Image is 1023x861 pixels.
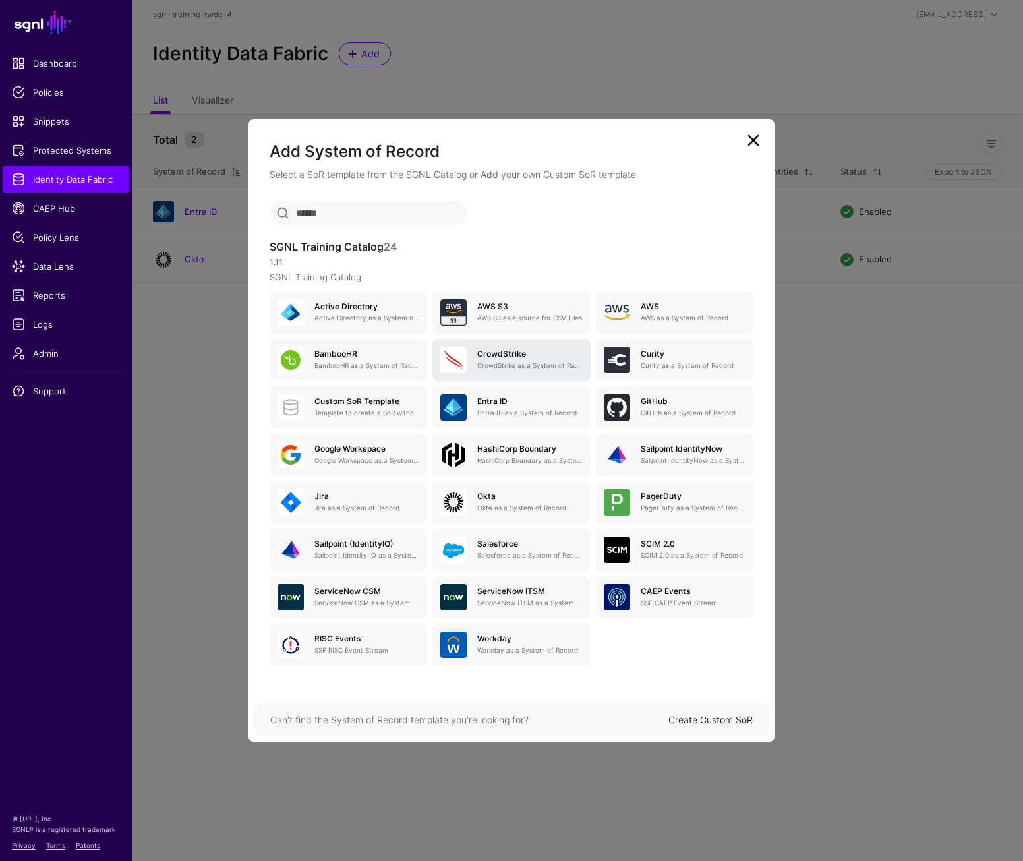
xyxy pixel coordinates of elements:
p: Template to create a SoR without any entities, attributes or relationships. Once created, you can... [314,408,419,418]
a: GitHubGitHub as a System of Record [596,386,753,429]
h5: ServiceNow ITSM [477,587,582,596]
img: svg+xml;base64,PHN2ZyB3aWR0aD0iNjQiIGhlaWdodD0iNjQiIHZpZXdCb3g9IjAgMCA2NCA2NCIgZmlsbD0ibm9uZSIgeG... [604,347,630,373]
img: svg+xml;base64,PHN2ZyB3aWR0aD0iNjQiIGhlaWdodD0iNjQiIHZpZXdCb3g9IjAgMCA2NCA2NCIgZmlsbD0ibm9uZSIgeG... [440,632,467,658]
a: Create Custom SoR [668,714,753,725]
p: ServiceNow ITSM as a System of Record [477,598,582,608]
h5: RISC Events [314,634,419,643]
a: Entra IDEntra ID as a System of Record [432,386,590,429]
p: Okta as a System of Record [477,503,582,513]
p: SCIM 2.0 as a System of Record [641,550,745,560]
p: CrowdStrike as a System of Record [477,361,582,371]
p: SGNL Training Catalog [270,271,753,284]
a: Sailpoint (IdentityIQ)Sailpoint Identity IQ as a System of Record [270,529,427,571]
h5: HashiCorp Boundary [477,444,582,454]
a: SalesforceSalesforce as a System of Record [432,529,590,571]
p: Workday as a System of Record [477,645,582,655]
img: svg+xml;base64,PHN2ZyB3aWR0aD0iNjQiIGhlaWdodD0iNjQiIHZpZXdCb3g9IjAgMCA2NCA2NCIgZmlsbD0ibm9uZSIgeG... [440,584,467,610]
img: svg+xml;base64,PHN2ZyB3aWR0aD0iNjQiIGhlaWdodD0iNjQiIHZpZXdCb3g9IjAgMCA2NCA2NCIgZmlsbD0ibm9uZSIgeG... [278,489,304,516]
a: CAEP EventsSSF CAEP Event Stream [596,576,753,618]
p: Jira as a System of Record [314,503,419,513]
a: HashiCorp BoundaryHashiCorp Boundary as a System of Record [432,434,590,476]
h5: Curity [641,349,745,359]
a: PagerDutyPagerDuty as a System of Record [596,481,753,523]
p: Active Directory as a System of Record [314,313,419,323]
h2: Add System of Record [270,140,753,163]
img: svg+xml;base64,PHN2ZyB3aWR0aD0iNjQiIGhlaWdodD0iNjQiIHZpZXdCb3g9IjAgMCA2NCA2NCIgZmlsbD0ibm9uZSIgeG... [604,584,630,610]
img: svg+xml;base64,PHN2ZyB3aWR0aD0iNjQiIGhlaWdodD0iNjQiIHZpZXdCb3g9IjAgMCA2NCA2NCIgZmlsbD0ibm9uZSIgeG... [278,632,304,658]
p: HashiCorp Boundary as a System of Record [477,456,582,465]
h5: Sailpoint IdentityNow [641,444,745,454]
h5: Active Directory [314,302,419,311]
img: svg+xml;base64,PHN2ZyB4bWxucz0iaHR0cDovL3d3dy53My5vcmcvMjAwMC9zdmciIHhtbG5zOnhsaW5rPSJodHRwOi8vd3... [604,299,630,326]
img: svg+xml;base64,PHN2ZyB3aWR0aD0iNjQiIGhlaWdodD0iNjQiIHZpZXdCb3g9IjAgMCA2NCA2NCIgZmlsbD0ibm9uZSIgeG... [440,347,467,373]
img: svg+xml;base64,PHN2ZyB3aWR0aD0iNjQiIGhlaWdodD0iNjQiIHZpZXdCb3g9IjAgMCA2NCA2NCIgZmlsbD0ibm9uZSIgeG... [440,299,467,326]
img: svg+xml;base64,PHN2ZyB3aWR0aD0iNjQiIGhlaWdodD0iNjQiIHZpZXdCb3g9IjAgMCA2NCA2NCIgZmlsbD0ibm9uZSIgeG... [278,584,304,610]
h5: Sailpoint (IdentityIQ) [314,539,419,549]
p: SSF RISC Event Stream [314,645,419,655]
p: AWS S3 as a source for CSV Files [477,313,582,323]
a: SCIM 2.0SCIM 2.0 as a System of Record [596,529,753,571]
a: JiraJira as a System of Record [270,481,427,523]
img: svg+xml;base64,PHN2ZyB3aWR0aD0iNjQiIGhlaWdodD0iNjQiIHZpZXdCb3g9IjAgMCA2NCA2NCIgZmlsbD0ibm9uZSIgeG... [604,442,630,468]
h3: SGNL Training Catalog [270,241,753,253]
img: svg+xml;base64,PHN2ZyB4bWxucz0iaHR0cDovL3d3dy53My5vcmcvMjAwMC9zdmciIHdpZHRoPSIxMDBweCIgaGVpZ2h0PS... [440,442,467,468]
a: Google WorkspaceGoogle Workspace as a System of Record [270,434,427,476]
p: Salesforce as a System of Record [477,550,582,560]
a: Custom SoR TemplateTemplate to create a SoR without any entities, attributes or relationships. On... [270,386,427,429]
a: BambooHRBambooHR as a System of Record [270,339,427,381]
a: WorkdayWorkday as a System of Record [432,624,590,666]
a: ServiceNow CSMServiceNow CSM as a System of Record [270,576,427,618]
a: AWS S3AWS S3 as a source for CSV Files [432,291,590,334]
h5: Google Workspace [314,444,419,454]
a: AWSAWS as a System of Record [596,291,753,334]
p: Sailpoint IdentityNow as a System of Record [641,456,745,465]
h5: SCIM 2.0 [641,539,745,549]
a: RISC EventsSSF RISC Event Stream [270,624,427,666]
h5: Jira [314,492,419,501]
h5: CrowdStrike [477,349,582,359]
img: svg+xml;base64,PHN2ZyB3aWR0aD0iNjQiIGhlaWdodD0iNjQiIHZpZXdCb3g9IjAgMCA2NCA2NCIgZmlsbD0ibm9uZSIgeG... [278,299,304,326]
h5: AWS [641,302,745,311]
a: Sailpoint IdentityNowSailpoint IdentityNow as a System of Record [596,434,753,476]
h5: Entra ID [477,397,582,406]
img: svg+xml;base64,PHN2ZyB3aWR0aD0iNjQiIGhlaWdodD0iNjQiIHZpZXdCb3g9IjAgMCA2NCA2NCIgZmlsbD0ibm9uZSIgeG... [278,347,304,373]
p: AWS as a System of Record [641,313,745,323]
div: Can’t find the System of Record template you’re looking for? [270,713,668,727]
p: Select a SoR template from the SGNL Catalog or Add your own Custom SoR template [270,167,753,181]
p: Sailpoint Identity IQ as a System of Record [314,550,419,560]
img: svg+xml;base64,PHN2ZyB3aWR0aD0iNjQiIGhlaWdodD0iNjQiIHZpZXdCb3g9IjAgMCA2NCA2NCIgZmlsbD0ibm9uZSIgeG... [604,489,630,516]
a: CurityCurity as a System of Record [596,339,753,381]
p: ServiceNow CSM as a System of Record [314,598,419,608]
img: svg+xml;base64,PHN2ZyB3aWR0aD0iNjQiIGhlaWdodD0iNjQiIHZpZXdCb3g9IjAgMCA2NCA2NCIgZmlsbD0ibm9uZSIgeG... [278,537,304,563]
img: svg+xml;base64,PHN2ZyB3aWR0aD0iNjQiIGhlaWdodD0iNjQiIHZpZXdCb3g9IjAgMCA2NCA2NCIgZmlsbD0ibm9uZSIgeG... [604,394,630,421]
p: Curity as a System of Record [641,361,745,371]
h5: AWS S3 [477,302,582,311]
p: PagerDuty as a System of Record [641,503,745,513]
span: 24 [384,240,397,253]
p: Entra ID as a System of Record [477,408,582,418]
a: CrowdStrikeCrowdStrike as a System of Record [432,339,590,381]
strong: 1.11 [270,257,283,267]
img: svg+xml;base64,PHN2ZyB3aWR0aD0iNjQiIGhlaWdodD0iNjQiIHZpZXdCb3g9IjAgMCA2NCA2NCIgZmlsbD0ibm9uZSIgeG... [604,537,630,563]
p: GitHub as a System of Record [641,408,745,418]
p: SSF CAEP Event Stream [641,598,745,608]
h5: Salesforce [477,539,582,549]
p: Google Workspace as a System of Record [314,456,419,465]
h5: Workday [477,634,582,643]
h5: GitHub [641,397,745,406]
h5: Okta [477,492,582,501]
h5: BambooHR [314,349,419,359]
h5: CAEP Events [641,587,745,596]
img: svg+xml;base64,PHN2ZyB3aWR0aD0iNjQiIGhlaWdodD0iNjQiIHZpZXdCb3g9IjAgMCA2NCA2NCIgZmlsbD0ibm9uZSIgeG... [278,442,304,468]
p: BambooHR as a System of Record [314,361,419,371]
a: Active DirectoryActive Directory as a System of Record [270,291,427,334]
a: OktaOkta as a System of Record [432,481,590,523]
h5: PagerDuty [641,492,745,501]
h5: ServiceNow CSM [314,587,419,596]
img: svg+xml;base64,PHN2ZyB3aWR0aD0iNjQiIGhlaWdodD0iNjQiIHZpZXdCb3g9IjAgMCA2NCA2NCIgZmlsbD0ibm9uZSIgeG... [440,489,467,516]
img: svg+xml;base64,PHN2ZyB3aWR0aD0iNjQiIGhlaWdodD0iNjQiIHZpZXdCb3g9IjAgMCA2NCA2NCIgZmlsbD0ibm9uZSIgeG... [440,394,467,421]
h5: Custom SoR Template [314,397,419,406]
img: svg+xml;base64,PHN2ZyB3aWR0aD0iNjQiIGhlaWdodD0iNjQiIHZpZXdCb3g9IjAgMCA2NCA2NCIgZmlsbD0ibm9uZSIgeG... [440,537,467,563]
a: ServiceNow ITSMServiceNow ITSM as a System of Record [432,576,590,618]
